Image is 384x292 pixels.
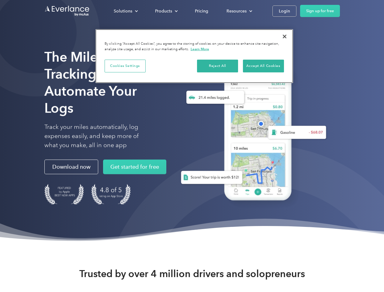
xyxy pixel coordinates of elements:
a: Login [272,5,296,17]
div: Resources [220,6,257,16]
div: Products [149,6,183,16]
div: Solutions [114,7,132,15]
img: Everlance, mileage tracker app, expense tracking app [171,58,331,210]
div: Privacy [95,29,293,83]
div: Pricing [195,7,208,15]
img: 4.9 out of 5 stars on the app store [91,184,131,204]
div: Products [155,7,172,15]
button: Cookies Settings [105,60,146,72]
button: Accept All Cookies [243,60,284,72]
div: Login [279,7,290,15]
button: Reject All [197,60,238,72]
strong: Trusted by over 4 million drivers and solopreneurs [79,268,305,280]
a: Download now [44,160,98,174]
a: Sign up for free [300,5,340,17]
div: Resources [227,7,247,15]
a: Get started for free [103,160,166,174]
a: More information about your privacy, opens in a new tab [191,47,209,51]
div: By clicking “Accept All Cookies”, you agree to the storing of cookies on your device to enhance s... [105,41,284,52]
div: Solutions [108,6,143,16]
a: Go to homepage [44,5,90,17]
div: Cookie banner [95,29,293,83]
a: Pricing [189,6,214,16]
button: Close [278,30,291,43]
p: Track your miles automatically, log expenses easily, and keep more of what you make, all in one app [44,123,153,150]
img: Badge for Featured by Apple Best New Apps [44,184,84,204]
